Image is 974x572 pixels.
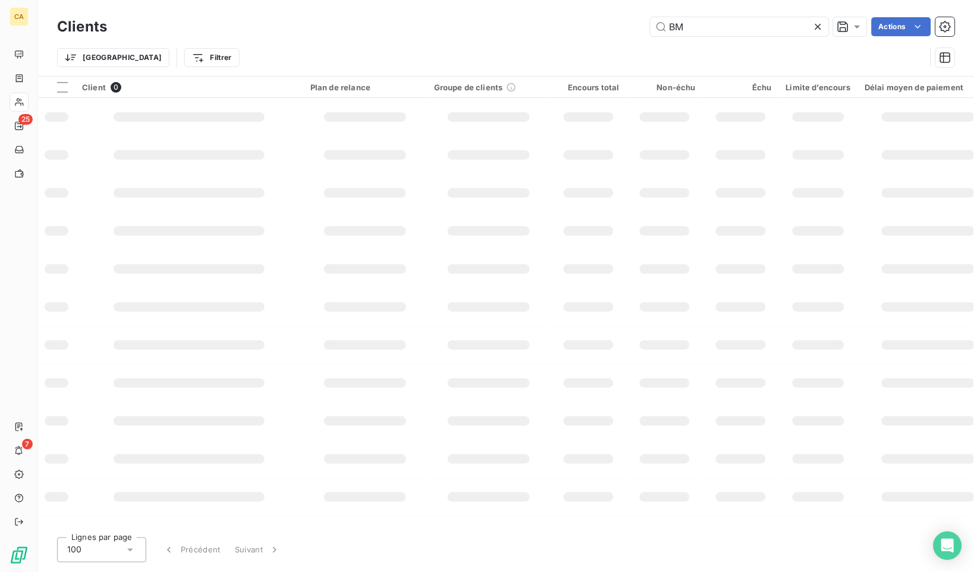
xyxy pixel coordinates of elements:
span: 7 [22,439,33,450]
h3: Clients [57,16,107,37]
span: Groupe de clients [434,83,503,92]
button: Précédent [156,538,228,562]
span: Client [82,83,106,92]
div: Limite d’encours [786,83,850,92]
span: 100 [67,544,81,556]
button: Filtrer [184,48,239,67]
div: Non-échu [634,83,696,92]
div: Encours total [558,83,620,92]
input: Rechercher [651,17,829,36]
button: Suivant [228,538,288,562]
button: [GEOGRAPHIC_DATA] [57,48,169,67]
div: Open Intercom Messenger [934,532,962,560]
span: 0 [111,82,121,93]
div: CA [10,7,29,26]
span: 25 [18,114,33,125]
div: Plan de relance [310,83,420,92]
div: Échu [710,83,772,92]
img: Logo LeanPay [10,546,29,565]
button: Actions [872,17,931,36]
